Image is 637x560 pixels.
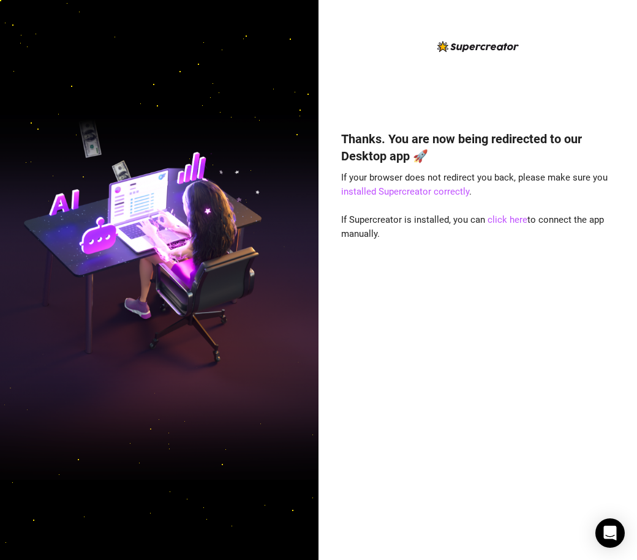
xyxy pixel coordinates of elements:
[437,41,519,52] img: logo-BBDzfeDw.svg
[341,186,469,197] a: installed Supercreator correctly
[341,214,604,240] span: If Supercreator is installed, you can to connect the app manually.
[341,172,608,198] span: If your browser does not redirect you back, please make sure you .
[488,214,527,225] a: click here
[341,130,614,165] h4: Thanks. You are now being redirected to our Desktop app 🚀
[595,518,625,548] div: Open Intercom Messenger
